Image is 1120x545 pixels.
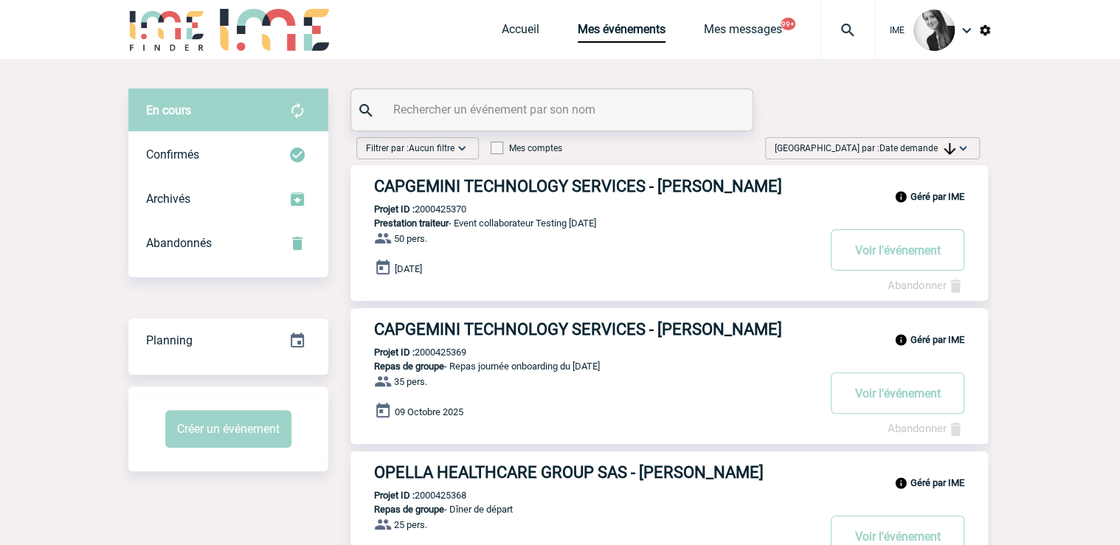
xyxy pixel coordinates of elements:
[350,490,466,501] p: 2000425368
[374,204,415,215] b: Projet ID :
[955,141,970,156] img: baseline_expand_more_white_24dp-b.png
[128,319,328,363] div: Retrouvez ici tous vos événements organisés par date et état d'avancement
[704,22,782,43] a: Mes messages
[395,263,422,274] span: [DATE]
[374,320,817,339] h3: CAPGEMINI TECHNOLOGY SERVICES - [PERSON_NAME]
[374,347,415,358] b: Projet ID :
[146,103,191,117] span: En cours
[894,190,908,204] img: info_black_24dp.svg
[394,233,427,244] span: 50 pers.
[831,372,964,414] button: Voir l'événement
[578,22,666,43] a: Mes événements
[128,88,328,133] div: Retrouvez ici tous vos évènements avant confirmation
[165,410,291,448] button: Créer un événement
[781,18,795,30] button: 99+
[374,361,444,372] span: Repas de groupe
[394,519,427,530] span: 25 pers.
[128,9,205,51] img: IME-Finder
[890,25,905,35] span: IME
[146,192,190,206] span: Archivés
[888,279,964,292] a: Abandonner
[879,143,955,153] span: Date demande
[944,143,955,155] img: arrow_downward.png
[395,406,463,417] span: 09 Octobre 2025
[502,22,539,43] a: Accueil
[146,147,199,162] span: Confirmés
[910,191,964,202] b: Géré par IME
[350,320,988,339] a: CAPGEMINI TECHNOLOGY SERVICES - [PERSON_NAME]
[128,318,328,361] a: Planning
[374,490,415,501] b: Projet ID :
[913,10,955,51] img: 101050-0.jpg
[350,347,466,358] p: 2000425369
[374,218,449,229] span: Prestation traiteur
[394,376,427,387] span: 35 pers.
[350,361,817,372] p: - Repas journée onboarding du [DATE]
[374,504,444,515] span: Repas de groupe
[366,141,454,156] span: Filtrer par :
[894,333,908,347] img: info_black_24dp.svg
[491,143,562,153] label: Mes comptes
[775,141,955,156] span: [GEOGRAPHIC_DATA] par :
[146,333,193,347] span: Planning
[128,177,328,221] div: Retrouvez ici tous les événements que vous avez décidé d'archiver
[390,99,718,120] input: Rechercher un événement par son nom
[454,141,469,156] img: baseline_expand_more_white_24dp-b.png
[350,177,988,195] a: CAPGEMINI TECHNOLOGY SERVICES - [PERSON_NAME]
[910,477,964,488] b: Géré par IME
[910,334,964,345] b: Géré par IME
[894,476,908,490] img: info_black_24dp.svg
[888,422,964,435] a: Abandonner
[350,463,988,482] a: OPELLA HEALTHCARE GROUP SAS - [PERSON_NAME]
[128,221,328,265] div: Retrouvez ici tous vos événements annulés
[350,204,466,215] p: 2000425370
[831,229,964,271] button: Voir l'événement
[350,218,817,229] p: - Event collaborateur Testing [DATE]
[374,177,817,195] h3: CAPGEMINI TECHNOLOGY SERVICES - [PERSON_NAME]
[350,504,817,515] p: - Dîner de départ
[374,463,817,482] h3: OPELLA HEALTHCARE GROUP SAS - [PERSON_NAME]
[146,236,212,250] span: Abandonnés
[409,143,454,153] span: Aucun filtre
